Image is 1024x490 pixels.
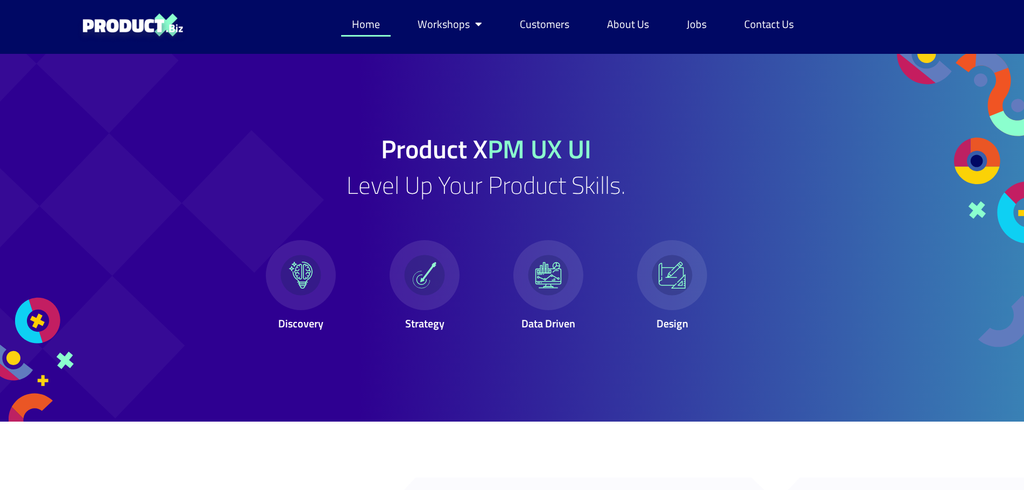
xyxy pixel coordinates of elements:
[733,12,804,37] a: Contact Us
[676,12,717,37] a: Jobs
[405,315,444,332] span: Strategy
[341,12,391,37] a: Home
[381,136,591,162] h1: Product X
[596,12,660,37] a: About Us
[347,173,626,197] h2: Level Up Your Product Skills.
[656,315,688,332] span: Design
[521,315,575,332] span: Data Driven
[509,12,580,37] a: Customers
[407,12,493,37] a: Workshops
[278,315,323,332] span: Discovery
[341,12,804,37] nav: Menu
[488,129,591,169] span: PM UX UI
